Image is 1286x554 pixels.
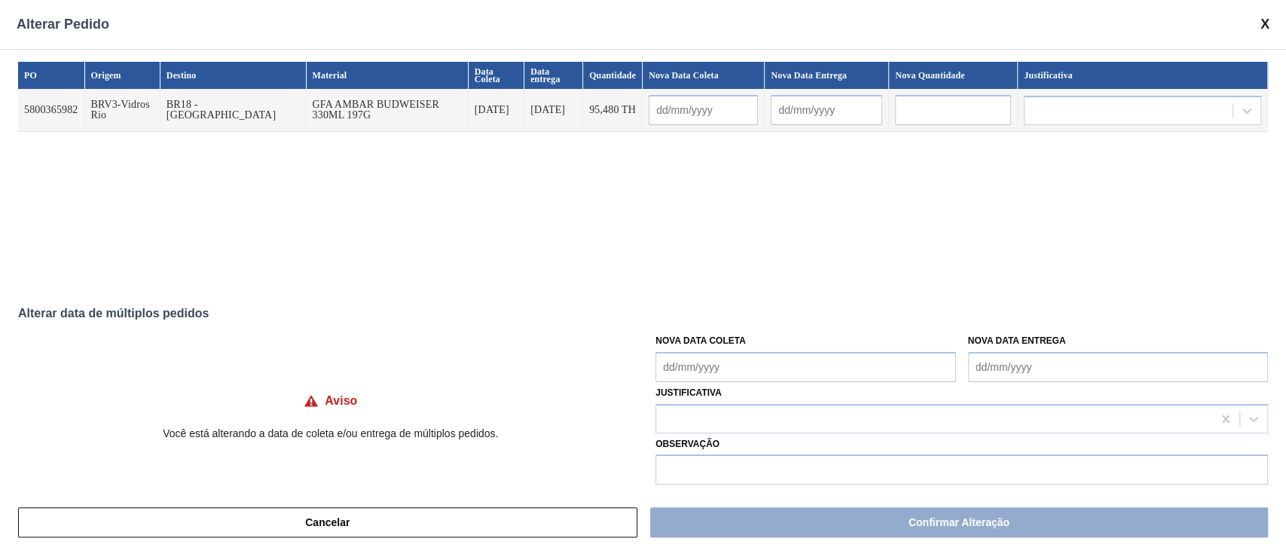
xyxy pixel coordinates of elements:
td: 95,480 TH [583,89,643,132]
p: Você está alterando a data de coleta e/ou entrega de múltiplos pedidos. [18,427,643,439]
th: Data Coleta [469,62,524,89]
label: Observação [655,433,1268,455]
td: [DATE] [524,89,583,132]
td: BR18 - [GEOGRAPHIC_DATA] [160,89,307,132]
th: Nova Data Coleta [643,62,765,89]
input: dd/mm/yyyy [968,352,1268,382]
label: Nova Data Entrega [968,335,1066,346]
td: GFA AMBAR BUDWEISER 330ML 197G [307,89,469,132]
label: Justificativa [655,387,722,398]
th: Quantidade [583,62,643,89]
label: Nova Data Coleta [655,335,746,346]
th: Nova Data Entrega [765,62,889,89]
input: dd/mm/yyyy [655,352,955,382]
th: Destino [160,62,307,89]
th: Data entrega [524,62,583,89]
th: PO [18,62,85,89]
button: Cancelar [18,507,637,537]
td: BRV3-Vidros Rio [85,89,160,132]
div: Alterar data de múltiplos pedidos [18,307,1268,320]
td: 5800365982 [18,89,85,132]
span: Alterar Pedido [17,17,109,32]
th: Material [307,62,469,89]
th: Justificativa [1018,62,1268,89]
input: dd/mm/yyyy [771,95,882,125]
th: Nova Quantidade [889,62,1018,89]
h4: Aviso [325,394,357,408]
th: Origem [85,62,160,89]
td: [DATE] [469,89,524,132]
input: dd/mm/yyyy [649,95,758,125]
